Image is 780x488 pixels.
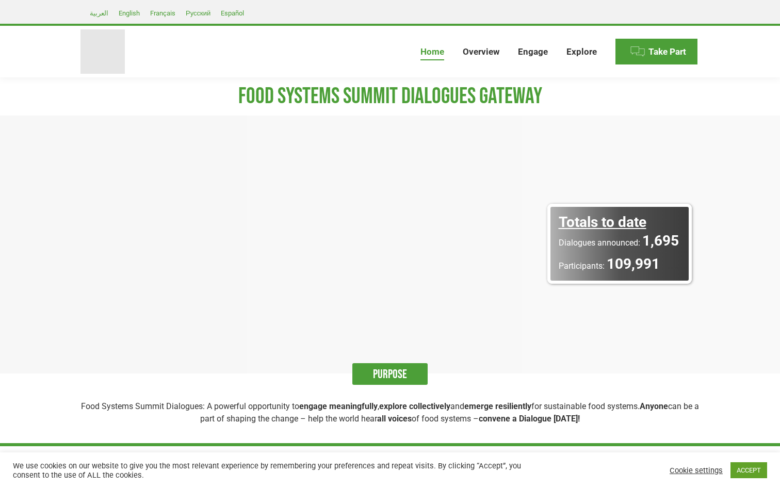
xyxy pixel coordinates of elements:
span: العربية [90,9,108,17]
h1: FOOD SYSTEMS SUMMIT DIALOGUES GATEWAY [80,83,700,110]
span: Engage [518,46,548,57]
a: Русский [181,7,216,19]
span: English [119,9,140,17]
strong: convene a Dialogue [DATE]! [479,414,580,424]
span: Overview [463,46,499,57]
strong: explore collectively [379,401,450,411]
a: Español [216,7,249,19]
img: Menu icon [630,44,645,59]
strong: all voices [377,414,412,424]
a: Cookie settings [670,466,723,475]
img: Food Systems Summit Dialogues [80,29,125,74]
a: English [113,7,145,19]
span: Français [150,9,175,17]
h3: PURPOSE [352,363,428,385]
a: Dialogues announced: 1,695 [559,234,680,249]
span: 1,695 [642,232,679,249]
a: العربية [85,7,113,19]
span: Español [221,9,244,17]
span: Take Part [648,46,686,57]
span: Home [420,46,444,57]
span: Explore [566,46,597,57]
span: Participants: [559,261,605,271]
strong: emerge resiliently [464,401,531,411]
strong: engage meaningfully [299,401,378,411]
span: Русский [186,9,210,17]
span: 109,991 [607,255,660,272]
div: Totals to date [559,215,680,230]
span: Dialogues announced: [559,238,640,248]
a: ACCEPT [730,462,767,478]
p: Food Systems Summit Dialogues: A powerful opportunity to , and for sustainable food systems. can ... [80,400,699,425]
a: Participants: 109,991 [559,257,680,272]
strong: Anyone [640,401,668,411]
a: Français [145,7,181,19]
div: We use cookies on our website to give you the most relevant experience by remembering your prefer... [13,461,541,480]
